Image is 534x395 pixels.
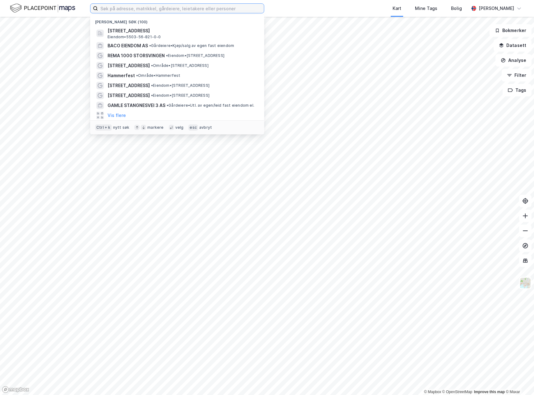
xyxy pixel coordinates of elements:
[108,92,150,99] span: [STREET_ADDRESS]
[424,390,441,394] a: Mapbox
[108,42,148,49] span: BACO EIENDOM AS
[495,54,532,67] button: Analyse
[490,24,532,37] button: Bokmerker
[519,277,531,289] img: Z
[113,125,130,130] div: nytt søk
[167,103,254,108] span: Gårdeiere • Utl. av egen/leid fast eiendom el.
[108,112,126,119] button: Vis flere
[503,365,534,395] iframe: Chat Widget
[108,35,161,39] span: Eiendom • 5503-56-821-0-0
[151,93,209,98] span: Eiendom • [STREET_ADDRESS]
[108,62,150,69] span: [STREET_ADDRESS]
[151,63,153,68] span: •
[167,103,168,108] span: •
[166,53,168,58] span: •
[108,27,257,35] span: [STREET_ADDRESS]
[136,73,138,78] span: •
[199,125,212,130] div: avbryt
[494,39,532,52] button: Datasett
[503,84,532,96] button: Tags
[442,390,472,394] a: OpenStreetMap
[415,5,437,12] div: Mine Tags
[149,43,151,48] span: •
[108,82,150,89] span: [STREET_ADDRESS]
[474,390,505,394] a: Improve this map
[151,63,209,68] span: Område • [STREET_ADDRESS]
[188,124,198,131] div: esc
[108,72,135,79] span: Hammerfest
[10,3,75,14] img: logo.f888ab2527a4732fd821a326f86c7f29.svg
[151,83,153,88] span: •
[108,52,165,59] span: REMA 1000 STORSVINGEN
[108,102,165,109] span: GAMLE STANGNESVEI 3 AS
[175,125,184,130] div: velg
[136,73,181,78] span: Område • Hammerfest
[502,69,532,81] button: Filter
[90,15,264,26] div: [PERSON_NAME] søk (100)
[151,93,153,98] span: •
[503,365,534,395] div: Kontrollprogram for chat
[147,125,163,130] div: markere
[95,124,112,131] div: Ctrl + k
[166,53,224,58] span: Eiendom • [STREET_ADDRESS]
[149,43,234,48] span: Gårdeiere • Kjøp/salg av egen fast eiendom
[479,5,514,12] div: [PERSON_NAME]
[393,5,401,12] div: Kart
[2,386,29,393] a: Mapbox homepage
[151,83,209,88] span: Eiendom • [STREET_ADDRESS]
[98,4,264,13] input: Søk på adresse, matrikkel, gårdeiere, leietakere eller personer
[451,5,462,12] div: Bolig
